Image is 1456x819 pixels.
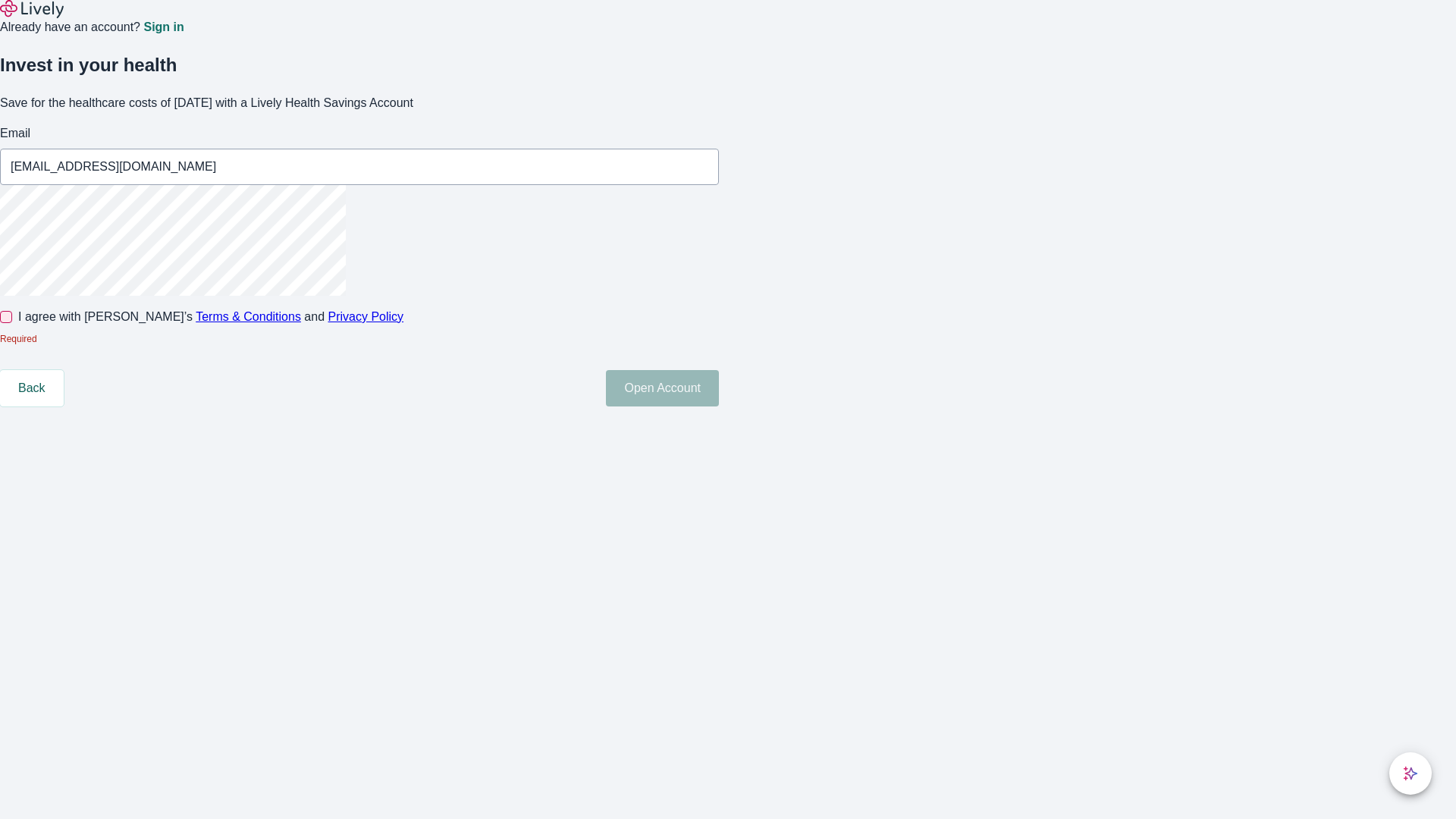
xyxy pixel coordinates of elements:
[1389,752,1432,795] button: chat
[143,21,184,33] a: Sign in
[328,310,404,323] a: Privacy Policy
[196,310,301,323] a: Terms & Conditions
[1403,766,1418,781] svg: Lively AI Assistant
[18,308,403,326] span: I agree with [PERSON_NAME]’s and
